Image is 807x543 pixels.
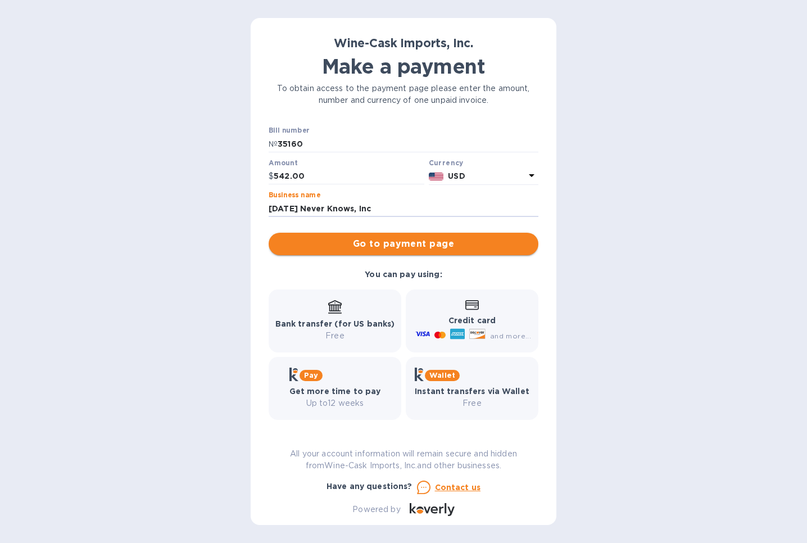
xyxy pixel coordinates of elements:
[269,192,320,199] label: Business name
[269,138,278,150] p: №
[289,397,381,409] p: Up to 12 weeks
[269,448,538,472] p: All your account information will remain secure and hidden from Wine-Cask Imports, Inc. and other...
[269,55,538,78] h1: Make a payment
[448,171,465,180] b: USD
[269,170,274,182] p: $
[429,173,444,180] img: USD
[274,168,424,185] input: 0.00
[278,135,538,152] input: Enter bill number
[275,330,395,342] p: Free
[365,270,442,279] b: You can pay using:
[415,397,529,409] p: Free
[269,83,538,106] p: To obtain access to the payment page please enter the amount, number and currency of one unpaid i...
[269,200,538,217] input: Enter business name
[269,160,297,166] label: Amount
[327,482,412,491] b: Have any questions?
[304,371,318,379] b: Pay
[435,483,481,492] u: Contact us
[490,332,531,340] span: and more...
[429,371,455,379] b: Wallet
[275,319,395,328] b: Bank transfer (for US banks)
[352,504,400,515] p: Powered by
[278,237,529,251] span: Go to payment page
[269,233,538,255] button: Go to payment page
[415,387,529,396] b: Instant transfers via Wallet
[429,159,464,167] b: Currency
[448,316,496,325] b: Credit card
[269,128,309,134] label: Bill number
[334,36,473,50] b: Wine-Cask Imports, Inc.
[289,387,381,396] b: Get more time to pay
